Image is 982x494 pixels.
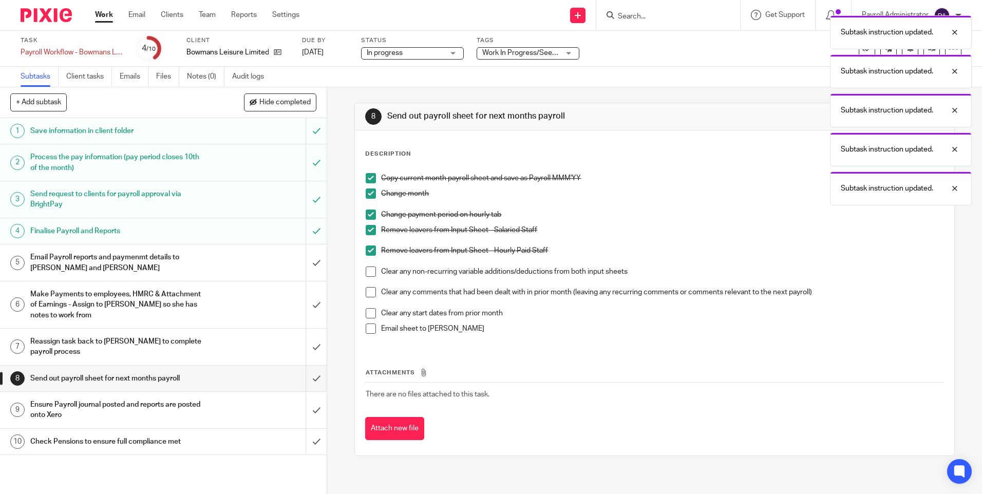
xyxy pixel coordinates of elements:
[381,267,943,277] p: Clear any non-recurring variable additions/deductions from both input sheets
[381,287,943,297] p: Clear any comments that had been dealt with in prior month (leaving any recurring comments or com...
[272,10,299,20] a: Settings
[10,124,25,138] div: 1
[366,370,415,375] span: Attachments
[841,66,933,77] p: Subtask instruction updated.
[10,256,25,270] div: 5
[161,10,183,20] a: Clients
[381,245,943,256] p: Remove leavers from Input Sheet - Hourly Paid Staff
[30,397,207,423] h1: Ensure Payroll journal posted and reports are posted onto Xero
[21,67,59,87] a: Subtasks
[381,210,943,220] p: Change payment period on hourly tab
[365,417,424,440] button: Attach new file
[10,434,25,449] div: 10
[187,67,224,87] a: Notes (0)
[381,188,943,199] p: Change month
[244,93,316,111] button: Hide completed
[30,371,207,386] h1: Send out payroll sheet for next months payroll
[10,192,25,206] div: 3
[841,144,933,155] p: Subtask instruction updated.
[30,123,207,139] h1: Save information in client folder
[302,49,324,56] span: [DATE]
[231,10,257,20] a: Reports
[128,10,145,20] a: Email
[302,36,348,45] label: Due by
[365,108,382,125] div: 8
[199,10,216,20] a: Team
[21,8,72,22] img: Pixie
[361,36,464,45] label: Status
[30,223,207,239] h1: Finalise Payroll and Reports
[30,334,207,360] h1: Reassign task back to [PERSON_NAME] to complete payroll process
[259,99,311,107] span: Hide completed
[186,36,289,45] label: Client
[232,67,272,87] a: Audit logs
[66,67,112,87] a: Client tasks
[367,49,403,56] span: In progress
[841,105,933,116] p: Subtask instruction updated.
[21,47,123,58] div: Payroll Workflow - Bowmans Leisure
[146,46,156,52] small: /10
[120,67,148,87] a: Emails
[381,173,943,183] p: Copy current month payroll sheet and save as Payroll MMM'YY
[30,250,207,276] h1: Email Payroll reports and paymenmt details to [PERSON_NAME] and [PERSON_NAME]
[30,149,207,176] h1: Process the pay information (pay period closes 10th of the month)
[156,67,179,87] a: Files
[381,225,943,235] p: Remove leavers from Input Sheet - Salaried Staff
[482,49,597,56] span: Work In Progress/See notes on task
[841,27,933,37] p: Subtask instruction updated.
[30,434,207,449] h1: Check Pensions to ensure full compliance met
[365,150,411,158] p: Description
[10,371,25,386] div: 8
[30,287,207,323] h1: Make Payments to employees, HMRC & Attachment of Earnings - Assign to [PERSON_NAME] so she has no...
[10,156,25,170] div: 2
[186,47,269,58] p: Bowmans Leisure Limited
[95,10,113,20] a: Work
[934,7,950,24] img: svg%3E
[10,403,25,417] div: 9
[381,308,943,318] p: Clear any start dates from prior month
[142,43,156,54] div: 4
[366,391,489,398] span: There are no files attached to this task.
[841,183,933,194] p: Subtask instruction updated.
[387,111,676,122] h1: Send out payroll sheet for next months payroll
[477,36,579,45] label: Tags
[21,36,123,45] label: Task
[10,224,25,238] div: 4
[10,339,25,354] div: 7
[381,324,943,334] p: Email sheet to [PERSON_NAME]
[10,297,25,312] div: 6
[10,93,67,111] button: + Add subtask
[30,186,207,213] h1: Send request to clients for payroll approval via BrightPay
